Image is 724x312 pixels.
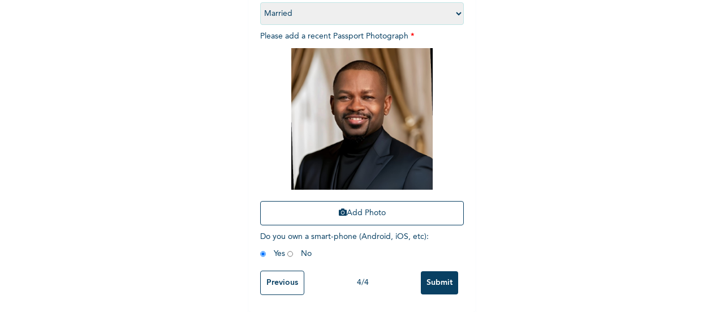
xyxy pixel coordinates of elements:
[260,233,429,258] span: Do you own a smart-phone (Android, iOS, etc) : Yes No
[260,201,464,225] button: Add Photo
[260,32,464,231] span: Please add a recent Passport Photograph
[304,277,421,289] div: 4 / 4
[291,48,433,190] img: Crop
[260,271,304,295] input: Previous
[421,271,458,294] input: Submit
